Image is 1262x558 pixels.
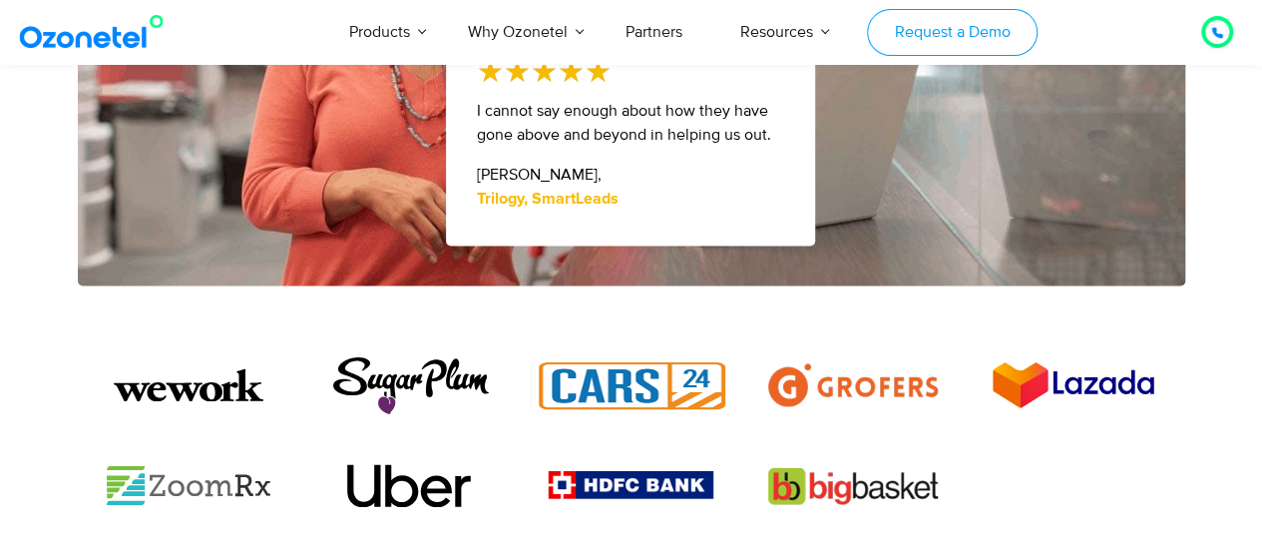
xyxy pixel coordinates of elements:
[476,101,770,145] span: I cannot say enough about how they have gone above and beyond in helping us out.
[476,49,611,94] div: 5/5
[557,49,584,94] i: ★
[476,165,601,185] span: [PERSON_NAME],
[530,49,557,94] i: ★
[503,49,530,94] i: ★
[584,49,611,94] i: ★
[476,49,503,94] i: ★
[476,191,618,207] strong: Trilogy, SmartLeads
[867,9,1038,56] a: Request a Demo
